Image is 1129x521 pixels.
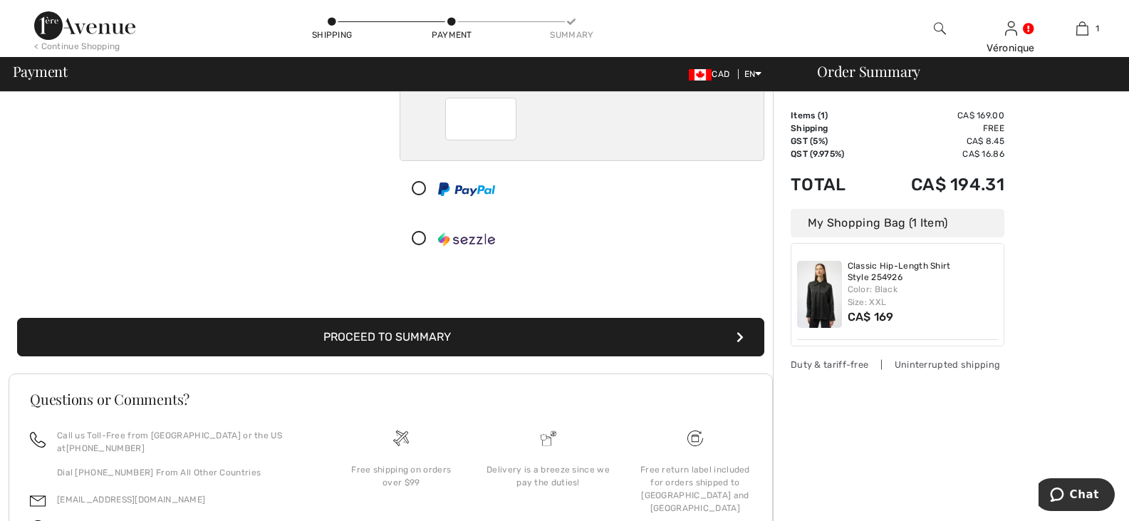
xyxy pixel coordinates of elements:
[791,135,870,148] td: GST (5%)
[870,148,1005,160] td: CA$ 16.86
[791,148,870,160] td: QST (9.975%)
[438,232,495,247] img: Sezzle
[821,110,825,120] span: 1
[13,64,68,78] span: Payment
[687,430,703,446] img: Free shipping on orders over $99
[30,392,751,406] h3: Questions or Comments?
[791,109,870,122] td: Items ( )
[870,160,1005,209] td: CA$ 194.31
[57,429,311,455] p: Call us Toll-Free from [GEOGRAPHIC_DATA] or the US at
[66,443,145,453] a: [PHONE_NUMBER]
[57,466,311,479] p: Dial [PHONE_NUMBER] From All Other Countries
[550,29,593,41] div: Summary
[17,318,764,356] button: Proceed to Summary
[744,69,762,79] span: EN
[870,135,1005,148] td: CA$ 8.45
[438,182,495,196] img: PayPal
[870,109,1005,122] td: CA$ 169.00
[800,64,1120,78] div: Order Summary
[934,20,946,37] img: search the website
[870,122,1005,135] td: Free
[848,283,999,309] div: Color: Black Size: XXL
[1039,478,1115,514] iframe: Opens a widget where you can chat to one of our agents
[34,40,120,53] div: < Continue Shopping
[976,41,1046,56] div: Véronique
[339,463,463,489] div: Free shipping on orders over $99
[633,463,757,515] div: Free return label included for orders shipped to [GEOGRAPHIC_DATA] and [GEOGRAPHIC_DATA]
[1047,20,1117,37] a: 1
[791,160,870,209] td: Total
[848,310,894,324] span: CA$ 169
[457,103,507,135] iframe: Secure Credit Card Frame - CVV
[791,122,870,135] td: Shipping
[1076,20,1088,37] img: My Bag
[689,69,735,79] span: CAD
[30,432,46,448] img: call
[486,463,610,489] div: Delivery is a breeze since we pay the duties!
[541,430,556,446] img: Delivery is a breeze since we pay the duties!
[311,29,353,41] div: Shipping
[848,261,999,283] a: Classic Hip-Length Shirt Style 254926
[791,358,1004,371] div: Duty & tariff-free | Uninterrupted shipping
[34,11,135,40] img: 1ère Avenue
[30,493,46,509] img: email
[791,209,1004,237] div: My Shopping Bag (1 Item)
[1096,22,1099,35] span: 1
[393,430,409,446] img: Free shipping on orders over $99
[1005,20,1017,37] img: My Info
[57,495,205,505] a: [EMAIL_ADDRESS][DOMAIN_NAME]
[1005,21,1017,35] a: Sign In
[430,29,473,41] div: Payment
[797,261,842,328] img: Classic Hip-Length Shirt Style 254926
[689,69,712,81] img: Canadian Dollar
